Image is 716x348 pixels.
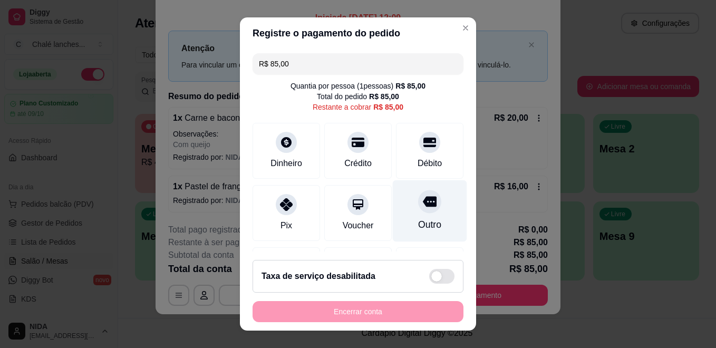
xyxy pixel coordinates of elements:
[291,81,425,91] div: Quantia por pessoa ( 1 pessoas)
[373,102,403,112] div: R$ 85,00
[240,17,476,49] header: Registre o pagamento do pedido
[313,102,403,112] div: Restante a cobrar
[317,91,399,102] div: Total do pedido
[344,157,372,170] div: Crédito
[259,53,457,74] input: Ex.: hambúrguer de cordeiro
[418,157,442,170] div: Débito
[369,91,399,102] div: R$ 85,00
[343,219,374,232] div: Voucher
[418,218,441,231] div: Outro
[262,270,375,283] h2: Taxa de serviço desabilitada
[395,81,425,91] div: R$ 85,00
[457,20,474,36] button: Close
[280,219,292,232] div: Pix
[270,157,302,170] div: Dinheiro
